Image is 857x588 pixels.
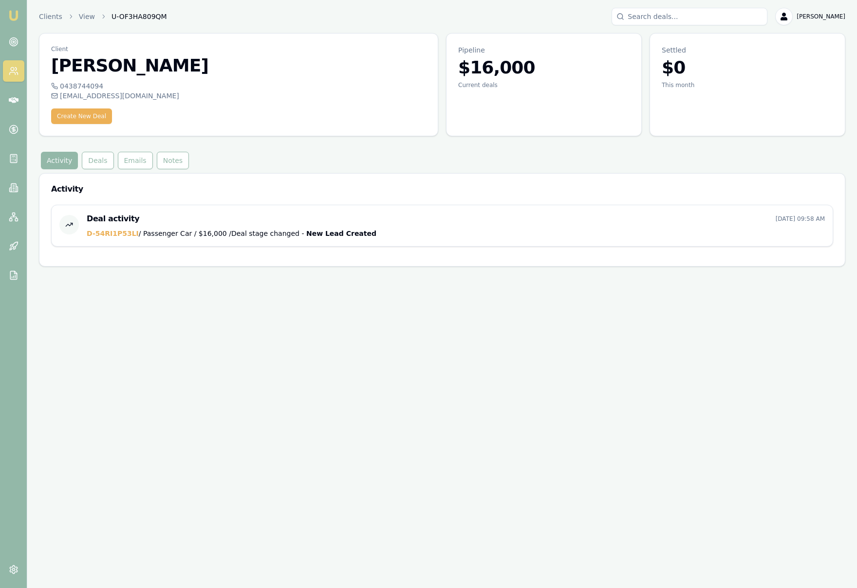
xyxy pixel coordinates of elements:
input: Search deals [612,8,767,25]
a: Clients [39,12,62,21]
h3: Deal activity [87,213,139,225]
button: Activity [41,152,78,169]
button: Notes [157,152,189,169]
p: Pipeline [458,45,630,55]
div: [EMAIL_ADDRESS][DOMAIN_NAME] [51,91,426,101]
a: D-54RI1P53LI [87,230,139,237]
h3: $0 [662,58,833,77]
img: emu-icon-u.png [8,10,19,21]
span: [PERSON_NAME] [797,13,845,20]
a: View [79,12,95,21]
nav: breadcrumb [39,12,167,21]
button: Deals [82,152,113,169]
h3: Activity [51,185,833,193]
span: New Lead Created [306,230,376,237]
h3: $16,000 [458,58,630,77]
p: Client [51,45,426,53]
div: Current deals [458,81,630,89]
div: Deal stage changed - [87,229,825,238]
button: Emails [118,152,153,169]
span: / Passenger Car / $16,000 / [87,230,231,237]
div: 0438744094 [51,81,426,91]
p: Settled [662,45,833,55]
h3: [PERSON_NAME] [51,56,426,75]
span: U-OF3HA809QM [112,12,167,21]
p: [DATE] 09:58 AM [776,215,825,223]
div: This month [662,81,833,89]
button: Create New Deal [51,108,112,124]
